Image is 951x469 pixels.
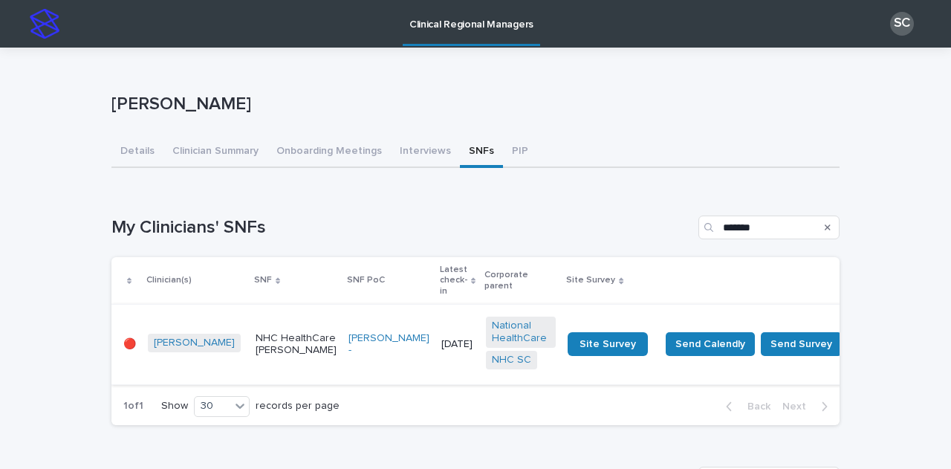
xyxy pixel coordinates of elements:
[714,400,776,413] button: Back
[195,398,230,414] div: 30
[698,216,840,239] input: Search
[761,332,842,356] button: Send Survey
[566,272,615,288] p: Site Survey
[123,338,136,351] p: 🔴
[163,137,267,168] button: Clinician Summary
[580,339,636,349] span: Site Survey
[391,137,460,168] button: Interviews
[782,401,815,412] span: Next
[484,267,557,294] p: Corporate parent
[267,137,391,168] button: Onboarding Meetings
[492,354,531,366] a: NHC SC
[770,337,832,352] span: Send Survey
[111,217,692,239] h1: My Clinicians' SNFs
[256,400,340,413] p: records per page
[890,12,914,36] div: SC
[256,332,337,358] p: NHC HealthCare [PERSON_NAME]
[440,262,467,300] p: Latest check-in
[348,332,429,358] a: [PERSON_NAME] -
[503,137,537,168] button: PIP
[154,337,235,349] a: [PERSON_NAME]
[111,388,155,424] p: 1 of 1
[675,337,745,352] span: Send Calendly
[111,305,866,384] tr: 🔴[PERSON_NAME] NHC HealthCare [PERSON_NAME][PERSON_NAME] - [DATE]National HealthCare NHC SC Site ...
[111,94,834,115] p: [PERSON_NAME]
[739,401,770,412] span: Back
[161,400,188,413] p: Show
[460,137,503,168] button: SNFs
[111,137,163,168] button: Details
[347,272,385,288] p: SNF PoC
[441,338,474,351] p: [DATE]
[146,272,192,288] p: Clinician(s)
[492,320,550,345] a: National HealthCare
[568,332,648,356] a: Site Survey
[30,9,59,39] img: stacker-logo-s-only.png
[776,400,840,413] button: Next
[666,332,755,356] button: Send Calendly
[254,272,272,288] p: SNF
